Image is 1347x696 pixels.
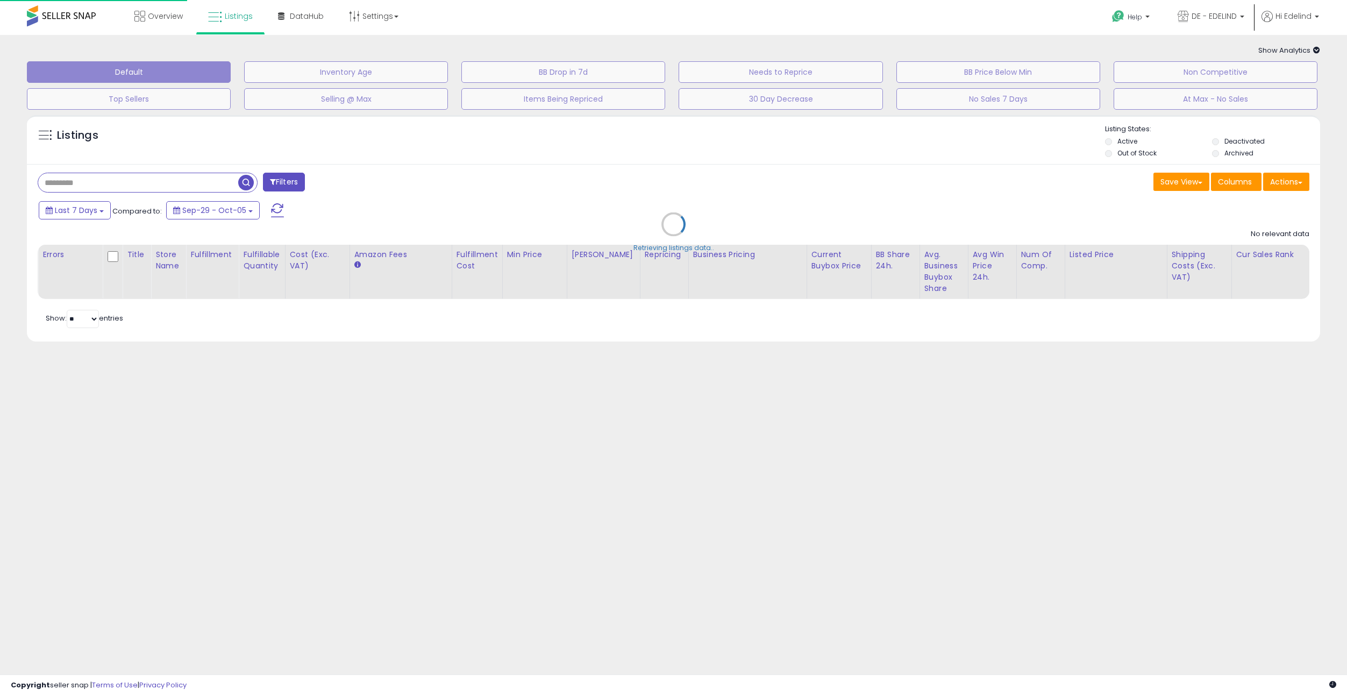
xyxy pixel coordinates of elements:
[244,61,448,83] button: Inventory Age
[1192,11,1237,22] span: DE - EDELIND
[27,88,231,110] button: Top Sellers
[461,61,665,83] button: BB Drop in 7d
[1111,10,1125,23] i: Get Help
[1114,61,1317,83] button: Non Competitive
[461,88,665,110] button: Items Being Repriced
[27,61,231,83] button: Default
[1262,11,1319,35] a: Hi Edelind
[225,11,253,22] span: Listings
[679,61,882,83] button: Needs to Reprice
[896,88,1100,110] button: No Sales 7 Days
[679,88,882,110] button: 30 Day Decrease
[148,11,183,22] span: Overview
[244,88,448,110] button: Selling @ Max
[633,243,714,253] div: Retrieving listings data..
[1103,2,1160,35] a: Help
[1114,88,1317,110] button: At Max - No Sales
[290,11,324,22] span: DataHub
[1258,45,1320,55] span: Show Analytics
[1275,11,1312,22] span: Hi Edelind
[1128,12,1142,22] span: Help
[896,61,1100,83] button: BB Price Below Min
